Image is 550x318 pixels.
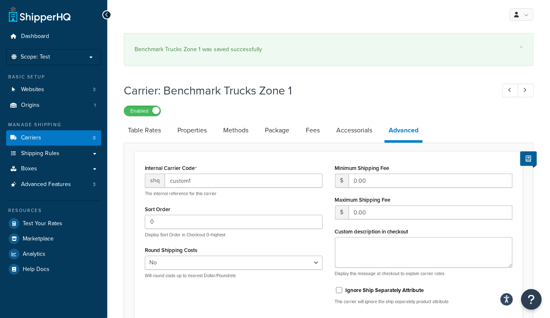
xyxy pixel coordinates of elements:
label: Round Shipping Costs [145,247,197,253]
li: Origins [6,98,101,113]
a: Dashboard [6,29,101,44]
a: Carriers8 [6,130,101,146]
span: $ [335,205,349,219]
label: Minimum Shipping Fee [335,165,389,171]
a: Methods [219,120,253,140]
a: Previous Record [503,84,519,97]
a: Marketplace [6,231,101,246]
span: Analytics [23,251,45,258]
span: 3 [93,181,96,188]
p: The internal reference for this carrier [145,191,323,197]
a: Boxes [6,161,101,177]
li: Advanced Features [6,177,101,192]
span: Scope: Test [21,54,50,61]
span: 1 [94,102,96,109]
li: Carriers [6,130,101,146]
a: Test Your Rates [6,216,101,231]
a: × [519,44,523,50]
span: Help Docs [23,266,50,273]
li: Websites [6,82,101,97]
label: Internal Carrier Code [145,165,197,172]
a: Advanced Features3 [6,177,101,192]
a: Table Rates [124,120,165,140]
a: Fees [302,120,324,140]
label: Ignore Ship Separately Attribute [346,287,424,294]
p: This carrier will ignore the ship separately product attribute [335,299,513,305]
label: Maximum Shipping Fee [335,197,391,203]
p: Will round costs up to nearest Dollar/Pound/etc [145,273,323,279]
span: Test Your Rates [23,220,62,227]
label: Enabled [124,106,161,116]
span: 8 [93,134,96,141]
span: Advanced Features [21,181,71,188]
div: Benchmark Trucks Zone 1 was saved successfully [135,44,523,55]
button: Open Resource Center [521,289,542,310]
a: Properties [173,120,211,140]
span: Dashboard [21,33,49,40]
a: Shipping Rules [6,146,101,161]
p: Display Sort Order in Checkout 0=highest [145,232,323,238]
span: Boxes [21,165,37,172]
button: Show Help Docs [520,151,537,166]
span: Websites [21,86,44,93]
div: Basic Setup [6,73,101,80]
span: Marketplace [23,236,54,243]
a: Package [261,120,293,140]
a: Help Docs [6,262,101,277]
a: Origins1 [6,98,101,113]
a: Advanced [385,120,423,143]
div: Manage Shipping [6,121,101,128]
span: Origins [21,102,40,109]
label: Sort Order [145,206,170,212]
a: Next Record [518,84,534,97]
span: 3 [93,86,96,93]
a: Websites3 [6,82,101,97]
a: Accessorials [332,120,376,140]
span: Shipping Rules [21,150,59,157]
h1: Carrier: Benchmark Trucks Zone 1 [124,82,487,99]
span: $ [335,174,349,188]
span: shq [145,174,165,188]
div: Resources [6,207,101,214]
label: Custom description in checkout [335,228,408,235]
a: Analytics [6,247,101,261]
p: Display this message at checkout to explain carrier rates [335,271,513,277]
span: Carriers [21,134,41,141]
